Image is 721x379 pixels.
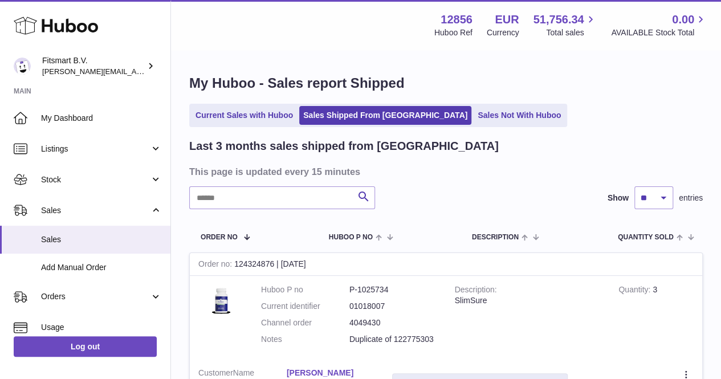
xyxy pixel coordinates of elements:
span: Huboo P no [329,234,373,241]
div: SlimSure [455,295,602,306]
span: [PERSON_NAME][EMAIL_ADDRESS][DOMAIN_NAME] [42,67,229,76]
a: Current Sales with Huboo [192,106,297,125]
span: Description [472,234,519,241]
span: Total sales [546,27,597,38]
span: Sales [41,205,150,216]
a: Log out [14,336,157,357]
a: 51,756.34 Total sales [533,12,597,38]
a: Sales Not With Huboo [474,106,565,125]
h1: My Huboo - Sales report Shipped [189,74,703,92]
strong: EUR [495,12,519,27]
span: Add Manual Order [41,262,162,273]
dt: Huboo P no [261,284,349,295]
strong: 12856 [441,12,472,27]
dt: Notes [261,334,349,345]
span: Quantity Sold [618,234,674,241]
strong: Description [455,285,497,297]
div: Currency [487,27,519,38]
span: Stock [41,174,150,185]
dd: 01018007 [349,301,438,312]
span: Customer [198,368,233,377]
a: Sales Shipped From [GEOGRAPHIC_DATA] [299,106,471,125]
dt: Channel order [261,317,349,328]
a: 0.00 AVAILABLE Stock Total [611,12,707,38]
dt: Current identifier [261,301,349,312]
span: Order No [201,234,238,241]
a: [PERSON_NAME] [287,368,375,378]
div: Huboo Ref [434,27,472,38]
img: 128561738056625.png [198,284,244,316]
span: My Dashboard [41,113,162,124]
span: 51,756.34 [533,12,584,27]
span: Usage [41,322,162,333]
dd: 4049430 [349,317,438,328]
span: Listings [41,144,150,154]
img: jonathan@leaderoo.com [14,58,31,75]
p: Duplicate of 122775303 [349,334,438,345]
div: Fitsmart B.V. [42,55,145,77]
span: Sales [41,234,162,245]
label: Show [608,193,629,203]
span: 0.00 [672,12,694,27]
dd: P-1025734 [349,284,438,295]
h3: This page is updated every 15 minutes [189,165,700,178]
div: 124324876 | [DATE] [190,253,702,276]
td: 3 [610,276,702,359]
span: AVAILABLE Stock Total [611,27,707,38]
span: entries [679,193,703,203]
strong: Quantity [618,285,653,297]
h2: Last 3 months sales shipped from [GEOGRAPHIC_DATA] [189,138,499,154]
strong: Order no [198,259,234,271]
span: Orders [41,291,150,302]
